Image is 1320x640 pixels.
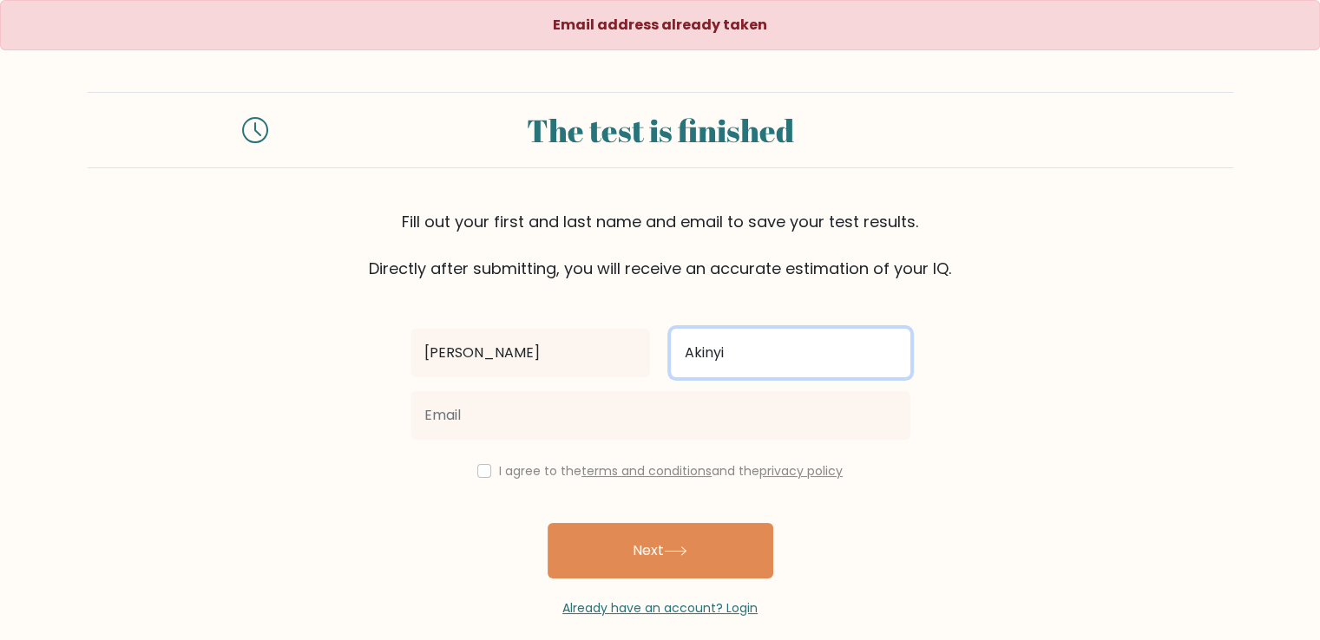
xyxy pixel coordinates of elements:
label: I agree to the and the [499,462,843,480]
a: privacy policy [759,462,843,480]
strong: Email address already taken [553,15,767,35]
button: Next [548,523,773,578]
div: Fill out your first and last name and email to save your test results. Directly after submitting,... [88,210,1233,280]
div: The test is finished [289,107,1032,153]
input: First name [410,329,650,377]
input: Last name [671,329,910,377]
a: terms and conditions [581,462,712,480]
a: Already have an account? Login [562,599,758,617]
input: Email [410,391,910,440]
